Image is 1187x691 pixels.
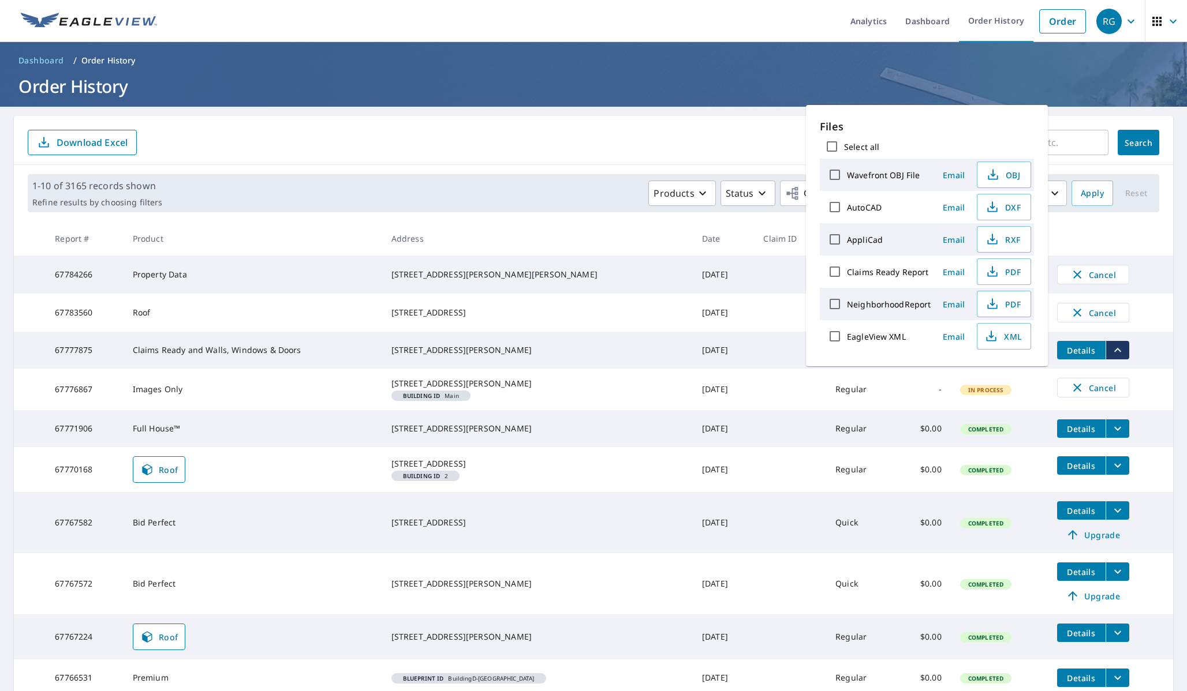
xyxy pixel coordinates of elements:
[1039,9,1086,33] a: Order
[693,221,754,256] th: Date
[693,447,754,492] td: [DATE]
[961,466,1010,474] span: Completed
[935,198,972,216] button: Email
[46,553,123,614] td: 67767572
[726,186,754,200] p: Status
[124,332,382,369] td: Claims Ready and Walls, Windows & Doors
[844,141,879,152] label: Select all
[57,136,128,149] p: Download Excel
[935,231,972,249] button: Email
[140,463,178,476] span: Roof
[403,473,441,479] em: Building ID
[984,200,1021,214] span: DXF
[1057,624,1106,642] button: detailsBtn-67767224
[391,517,684,528] div: [STREET_ADDRESS]
[18,55,64,66] span: Dashboard
[961,425,1010,433] span: Completed
[961,674,1010,682] span: Completed
[1106,419,1129,438] button: filesDropdownBtn-67771906
[396,473,456,479] span: 2
[391,378,684,389] div: [STREET_ADDRESS][PERSON_NAME]
[1064,460,1099,471] span: Details
[693,256,754,294] td: [DATE]
[754,221,826,256] th: Claim ID
[977,323,1031,350] button: XML
[1064,423,1099,434] span: Details
[826,492,896,553] td: Quick
[403,393,441,399] em: Building ID
[940,202,968,213] span: Email
[1057,669,1106,687] button: detailsBtn-67766531
[28,130,137,155] button: Download Excel
[391,631,684,643] div: [STREET_ADDRESS][PERSON_NAME]
[1064,528,1122,542] span: Upgrade
[1064,566,1099,577] span: Details
[721,181,775,206] button: Status
[81,55,136,66] p: Order History
[391,458,684,470] div: [STREET_ADDRESS]
[1064,345,1099,356] span: Details
[1118,130,1159,155] button: Search
[21,13,157,30] img: EV Logo
[896,410,951,447] td: $0.00
[961,633,1010,641] span: Completed
[1106,562,1129,581] button: filesDropdownBtn-67767572
[935,263,972,281] button: Email
[1057,303,1129,322] button: Cancel
[826,553,896,614] td: Quick
[1072,181,1113,206] button: Apply
[693,614,754,659] td: [DATE]
[847,266,929,277] label: Claims Ready Report
[896,614,951,659] td: $0.00
[396,393,466,399] span: Main
[780,181,889,206] button: Orgs25
[693,369,754,410] td: [DATE]
[46,332,123,369] td: 67777875
[984,168,1021,182] span: OBJ
[984,265,1021,279] span: PDF
[977,226,1031,253] button: RXF
[935,166,972,184] button: Email
[896,369,951,410] td: -
[133,456,186,483] a: Roof
[1057,587,1129,605] a: Upgrade
[961,580,1010,588] span: Completed
[1064,628,1099,639] span: Details
[940,331,968,342] span: Email
[977,194,1031,220] button: DXF
[1057,456,1106,475] button: detailsBtn-67770168
[403,675,444,681] em: Blueprint ID
[1106,669,1129,687] button: filesDropdownBtn-67766531
[693,492,754,553] td: [DATE]
[1106,456,1129,475] button: filesDropdownBtn-67770168
[820,119,1034,134] p: Files
[847,234,883,245] label: AppliCad
[940,170,968,181] span: Email
[826,410,896,447] td: Regular
[1096,9,1122,34] div: RG
[896,553,951,614] td: $0.00
[1069,268,1117,281] span: Cancel
[826,614,896,659] td: Regular
[32,179,162,193] p: 1-10 of 3165 records shown
[1064,505,1099,516] span: Details
[847,331,906,342] label: EagleView XML
[46,369,123,410] td: 67776867
[977,291,1031,317] button: PDF
[14,51,69,70] a: Dashboard
[46,294,123,332] td: 67783560
[46,492,123,553] td: 67767582
[1064,673,1099,684] span: Details
[940,266,968,277] span: Email
[1057,378,1129,397] button: Cancel
[1081,186,1104,201] span: Apply
[935,295,972,313] button: Email
[847,299,931,310] label: NeighborhoodReport
[984,329,1021,343] span: XML
[826,369,896,410] td: Regular
[984,297,1021,311] span: PDF
[46,447,123,492] td: 67770168
[382,221,693,256] th: Address
[1106,341,1129,359] button: filesDropdownBtn-67777875
[940,234,968,245] span: Email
